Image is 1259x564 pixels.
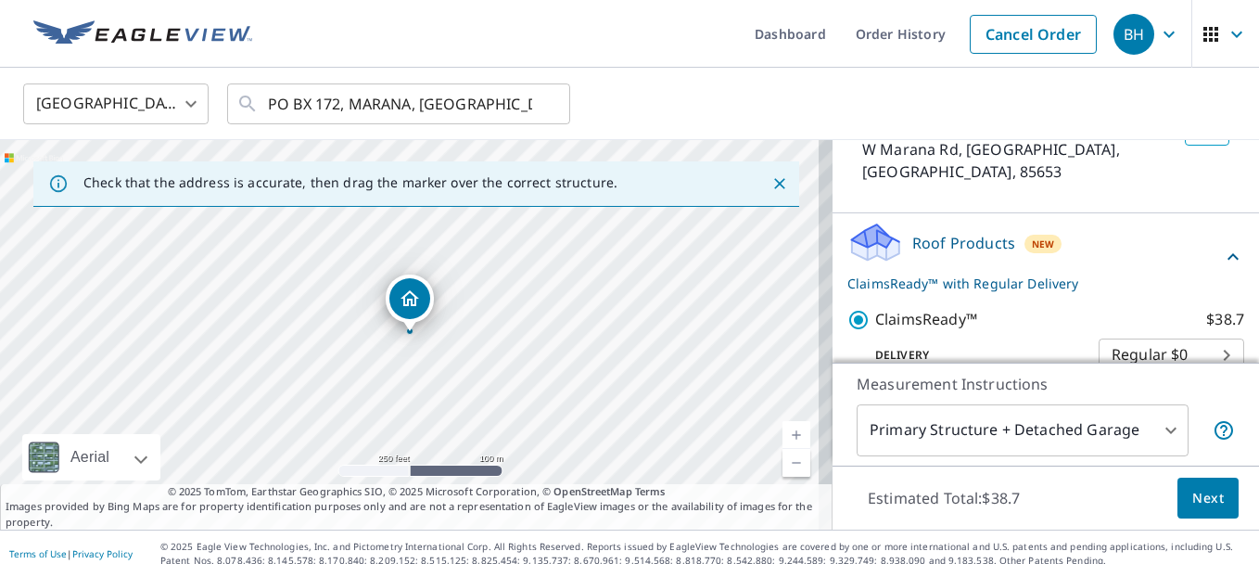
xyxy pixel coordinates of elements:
a: Cancel Order [970,15,1097,54]
button: Next [1177,478,1239,519]
p: W Marana Rd, [GEOGRAPHIC_DATA], [GEOGRAPHIC_DATA], 85653 [862,138,1177,183]
button: Close [768,172,792,196]
div: Primary Structure + Detached Garage [857,404,1189,456]
div: BH [1113,14,1154,55]
p: Roof Products [912,232,1015,254]
a: Current Level 17, Zoom In [782,421,810,449]
p: $38.7 [1206,308,1244,331]
p: Delivery [847,347,1099,364]
span: © 2025 TomTom, Earthstar Geographics SIO, © 2025 Microsoft Corporation, © [168,484,666,500]
div: [GEOGRAPHIC_DATA] [23,78,209,130]
div: Regular $0 [1099,329,1244,381]
p: | [9,548,133,559]
p: Estimated Total: $38.7 [853,478,1035,519]
span: New [1032,237,1055,251]
a: Terms of Use [9,547,67,560]
span: Your report will include the primary structure and a detached garage if one exists. [1213,419,1235,442]
a: Current Level 17, Zoom Out [782,449,810,477]
p: Measurement Instructions [857,373,1235,395]
div: Aerial [22,434,160,481]
div: Aerial [65,434,115,481]
p: ClaimsReady™ with Regular Delivery [847,274,1222,293]
div: Dropped pin, building 1, Residential property, W Marana Rd Marana, AZ 85653 [386,275,434,332]
img: EV Logo [33,20,252,48]
p: ClaimsReady™ [875,308,977,331]
a: Terms [635,484,666,498]
a: OpenStreetMap [553,484,631,498]
span: Next [1192,487,1224,510]
input: Search by address or latitude-longitude [268,78,532,130]
p: Check that the address is accurate, then drag the marker over the correct structure. [83,174,617,191]
div: Roof ProductsNewClaimsReady™ with Regular Delivery [847,221,1244,293]
a: Privacy Policy [72,547,133,560]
